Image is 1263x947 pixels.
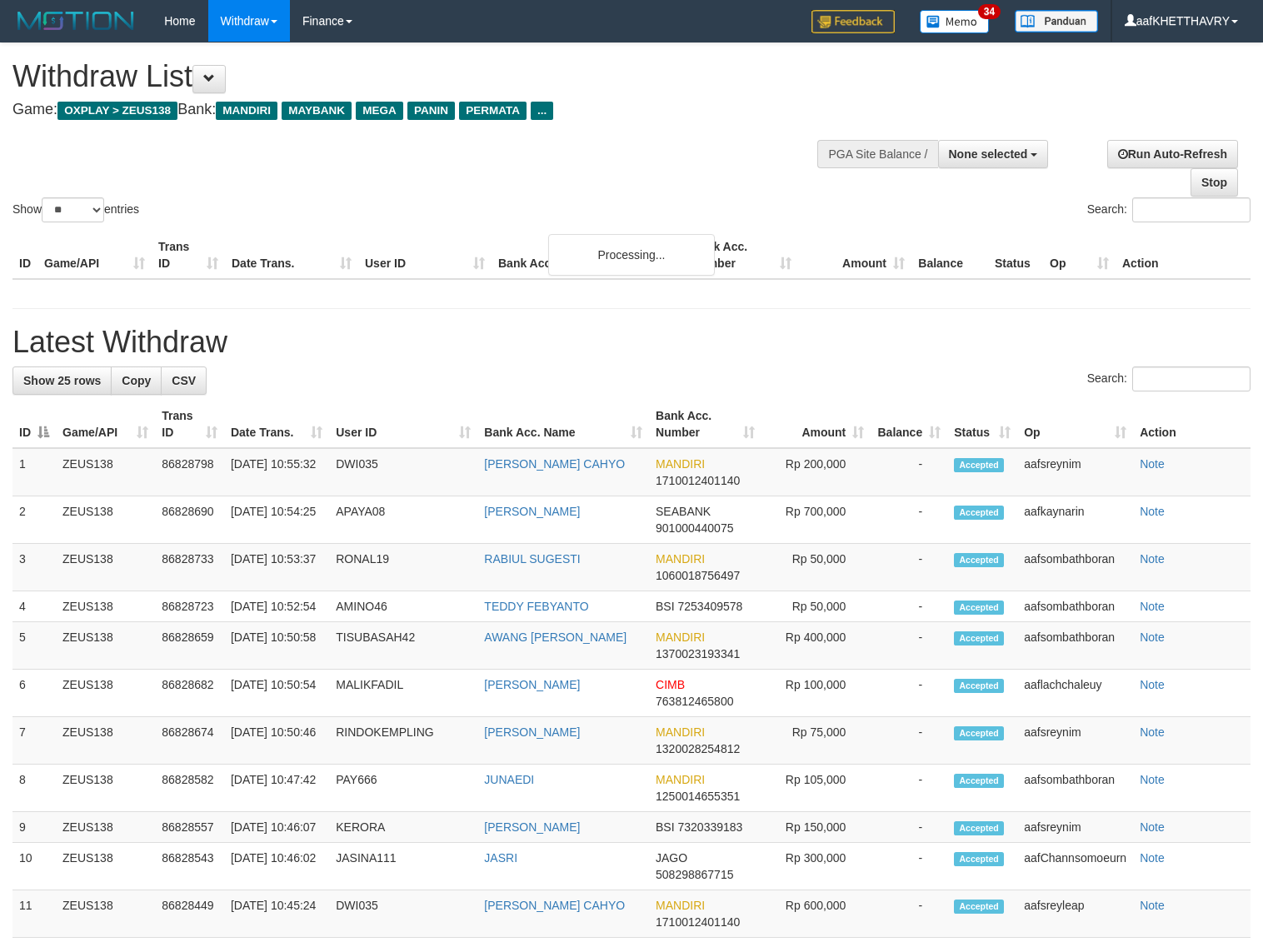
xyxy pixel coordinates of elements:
[23,374,101,387] span: Show 25 rows
[656,899,705,912] span: MANDIRI
[1132,366,1251,391] input: Search:
[1015,10,1098,32] img: panduan.png
[484,820,580,834] a: [PERSON_NAME]
[484,725,580,739] a: [PERSON_NAME]
[459,102,527,120] span: PERMATA
[656,457,705,471] span: MANDIRI
[477,401,649,448] th: Bank Acc. Name: activate to sort column ascending
[656,915,740,929] span: Copy 1710012401140 to clipboard
[761,591,871,622] td: Rp 50,000
[871,496,947,544] td: -
[12,717,56,765] td: 7
[329,812,477,843] td: KERORA
[56,765,155,812] td: ZEUS138
[216,102,277,120] span: MANDIRI
[1140,725,1165,739] a: Note
[1017,890,1133,938] td: aafsreyleap
[871,717,947,765] td: -
[155,843,224,890] td: 86828543
[954,506,1004,520] span: Accepted
[56,717,155,765] td: ZEUS138
[817,140,937,168] div: PGA Site Balance /
[1017,717,1133,765] td: aafsreynim
[871,890,947,938] td: -
[484,899,625,912] a: [PERSON_NAME] CAHYO
[954,774,1004,788] span: Accepted
[1140,631,1165,644] a: Note
[56,890,155,938] td: ZEUS138
[12,544,56,591] td: 3
[155,401,224,448] th: Trans ID: activate to sort column ascending
[531,102,553,120] span: ...
[1017,448,1133,496] td: aafsreynim
[656,521,733,535] span: Copy 901000440075 to clipboard
[678,600,743,613] span: Copy 7253409578 to clipboard
[224,544,329,591] td: [DATE] 10:53:37
[871,448,947,496] td: -
[37,232,152,279] th: Game/API
[12,102,826,118] h4: Game: Bank:
[1043,232,1116,279] th: Op
[484,600,588,613] a: TEDDY FEBYANTO
[56,812,155,843] td: ZEUS138
[224,843,329,890] td: [DATE] 10:46:02
[1140,505,1165,518] a: Note
[12,843,56,890] td: 10
[1140,600,1165,613] a: Note
[761,765,871,812] td: Rp 105,000
[871,401,947,448] th: Balance: activate to sort column ascending
[1017,843,1133,890] td: aafChannsomoeurn
[224,401,329,448] th: Date Trans.: activate to sort column ascending
[172,374,196,387] span: CSV
[224,448,329,496] td: [DATE] 10:55:32
[761,670,871,717] td: Rp 100,000
[656,631,705,644] span: MANDIRI
[871,591,947,622] td: -
[12,812,56,843] td: 9
[649,401,761,448] th: Bank Acc. Number: activate to sort column ascending
[678,820,743,834] span: Copy 7320339183 to clipboard
[329,670,477,717] td: MALIKFADIL
[224,591,329,622] td: [DATE] 10:52:54
[12,197,139,222] label: Show entries
[224,622,329,670] td: [DATE] 10:50:58
[1017,401,1133,448] th: Op: activate to sort column ascending
[155,622,224,670] td: 86828659
[12,591,56,622] td: 4
[871,843,947,890] td: -
[656,505,711,518] span: SEABANK
[56,544,155,591] td: ZEUS138
[329,765,477,812] td: PAY666
[155,591,224,622] td: 86828723
[1017,591,1133,622] td: aafsombathboran
[949,147,1028,161] span: None selected
[161,366,207,395] a: CSV
[1133,401,1251,448] th: Action
[761,843,871,890] td: Rp 300,000
[954,553,1004,567] span: Accepted
[954,821,1004,835] span: Accepted
[12,8,139,33] img: MOTION_logo.png
[871,670,947,717] td: -
[954,458,1004,472] span: Accepted
[155,812,224,843] td: 86828557
[12,326,1251,359] h1: Latest Withdraw
[12,401,56,448] th: ID: activate to sort column descending
[155,544,224,591] td: 86828733
[1116,232,1251,279] th: Action
[56,843,155,890] td: ZEUS138
[57,102,177,120] span: OXPLAY > ZEUS138
[12,622,56,670] td: 5
[1140,820,1165,834] a: Note
[12,366,112,395] a: Show 25 rows
[224,765,329,812] td: [DATE] 10:47:42
[656,600,675,613] span: BSI
[12,890,56,938] td: 11
[152,232,225,279] th: Trans ID
[1017,812,1133,843] td: aafsreynim
[155,670,224,717] td: 86828682
[329,544,477,591] td: RONAL19
[111,366,162,395] a: Copy
[1017,544,1133,591] td: aafsombathboran
[1017,622,1133,670] td: aafsombathboran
